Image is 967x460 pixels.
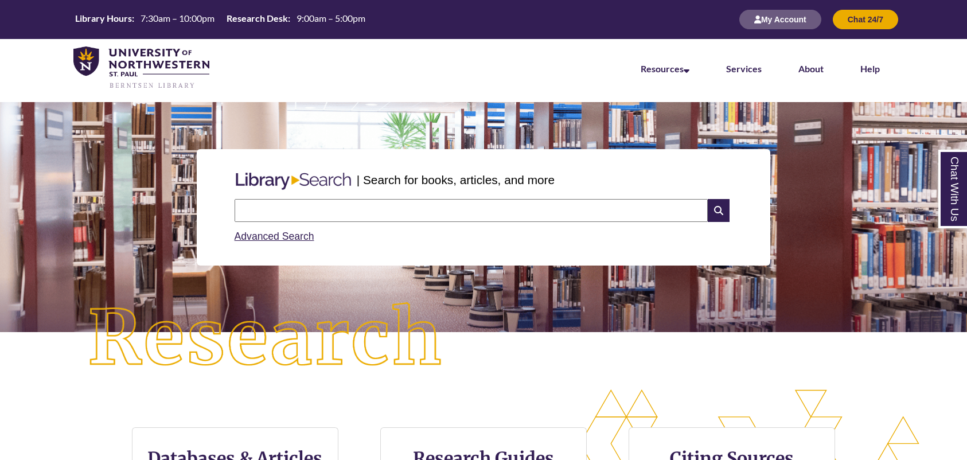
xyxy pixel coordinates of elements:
[641,63,689,74] a: Resources
[48,263,483,415] img: Research
[230,168,357,194] img: Libary Search
[739,14,821,24] a: My Account
[833,10,898,29] button: Chat 24/7
[73,46,209,89] img: UNWSP Library Logo
[708,199,730,222] i: Search
[726,63,762,74] a: Services
[833,14,898,24] a: Chat 24/7
[357,171,555,189] p: | Search for books, articles, and more
[71,12,136,25] th: Library Hours:
[222,12,292,25] th: Research Desk:
[71,12,370,28] a: Hours Today
[860,63,880,74] a: Help
[798,63,824,74] a: About
[235,231,314,242] a: Advanced Search
[71,12,370,26] table: Hours Today
[297,13,365,24] span: 9:00am – 5:00pm
[141,13,215,24] span: 7:30am – 10:00pm
[739,10,821,29] button: My Account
